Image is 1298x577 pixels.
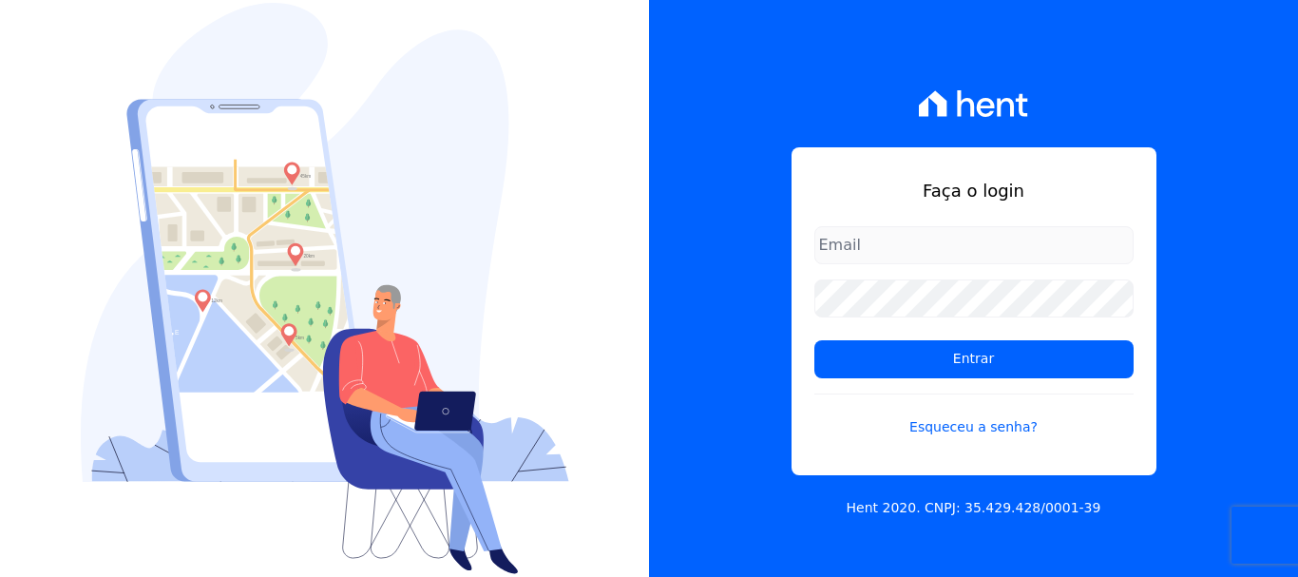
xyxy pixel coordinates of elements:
[814,340,1134,378] input: Entrar
[847,498,1101,518] p: Hent 2020. CNPJ: 35.429.428/0001-39
[814,226,1134,264] input: Email
[81,3,569,574] img: Login
[814,394,1134,437] a: Esqueceu a senha?
[814,178,1134,203] h1: Faça o login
